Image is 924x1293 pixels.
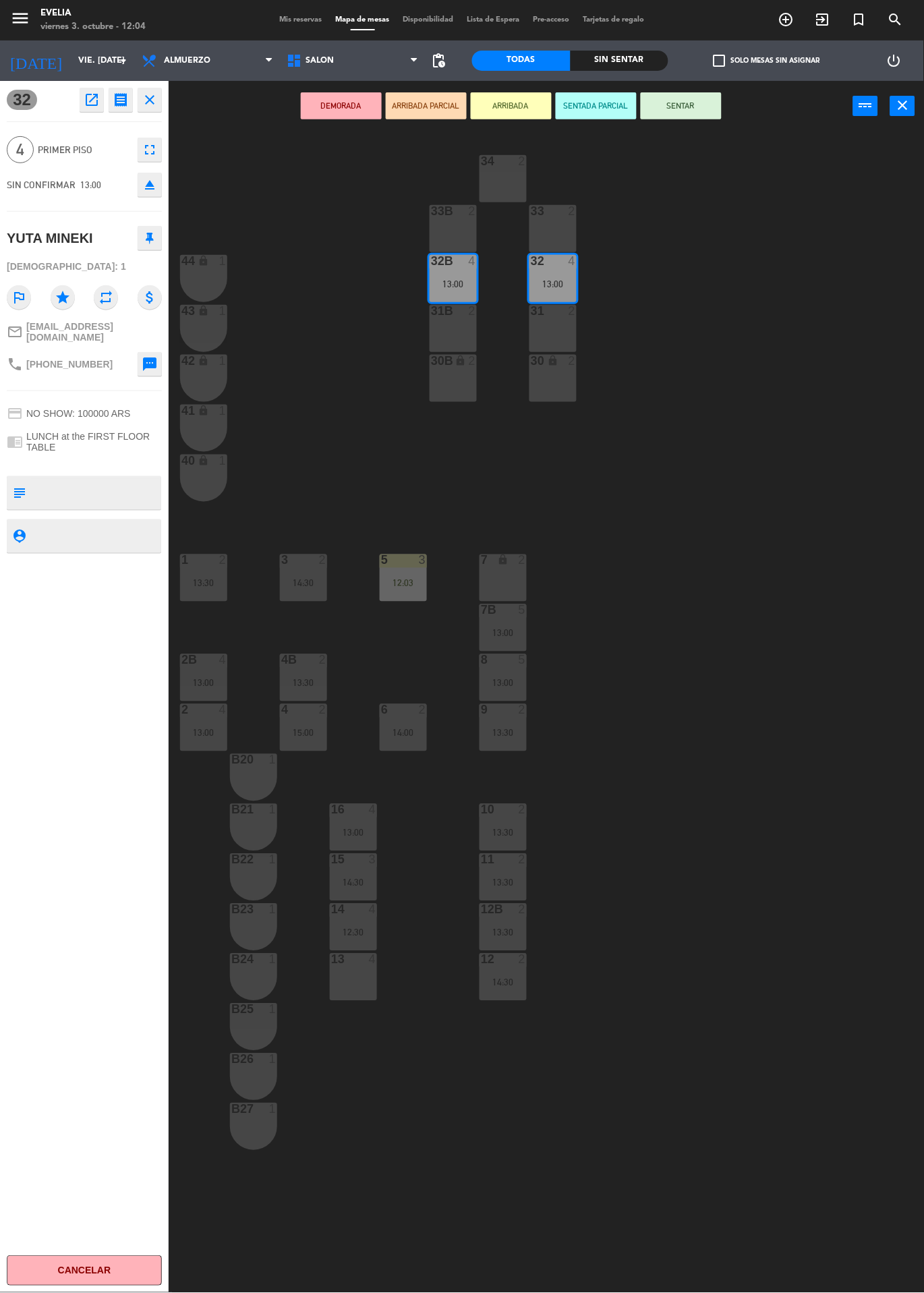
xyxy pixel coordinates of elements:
[369,804,377,816] div: 4
[531,305,531,317] div: 31
[469,205,477,217] div: 2
[231,1054,232,1066] div: B26
[569,205,577,217] div: 2
[380,579,427,588] div: 12:03
[469,255,477,267] div: 4
[269,904,277,916] div: 1
[569,255,577,267] div: 4
[181,305,182,317] div: 43
[138,285,162,310] i: attach_money
[519,155,527,167] div: 2
[40,20,146,34] div: viernes 3. octubre - 12:04
[319,654,327,666] div: 2
[569,305,577,317] div: 2
[10,8,30,28] i: menu
[198,255,210,266] i: lock
[431,355,432,367] div: 30B
[519,654,527,666] div: 5
[180,728,227,738] div: 13:00
[480,878,527,888] div: 13:30
[138,88,162,112] button: close
[7,324,23,340] i: mail_outline
[527,16,577,24] span: Pre-acceso
[269,754,277,766] div: 1
[480,928,527,938] div: 13:30
[142,177,158,193] i: eject
[331,804,332,816] div: 16
[109,88,133,112] button: receipt
[331,904,332,916] div: 14
[778,11,795,28] i: add_circle_outline
[480,629,527,638] div: 13:00
[397,16,461,24] span: Disponibilidad
[113,92,129,108] i: receipt
[498,554,509,566] i: lock
[280,579,327,588] div: 14:30
[519,604,527,616] div: 5
[269,1004,277,1016] div: 1
[80,88,104,112] button: open_in_new
[895,97,911,113] i: close
[480,978,527,987] div: 14:30
[26,431,162,453] span: LUNCH at the FIRST FLOOR TABLE
[419,554,427,567] div: 3
[7,255,162,279] div: [DEMOGRAPHIC_DATA]: 1
[531,255,531,267] div: 32
[519,954,527,966] div: 2
[7,90,37,110] span: 32
[219,554,227,567] div: 2
[301,92,382,119] button: DEMORADA
[330,828,377,838] div: 13:00
[331,954,332,966] div: 13
[330,878,377,888] div: 14:30
[577,16,652,24] span: Tarjetas de regalo
[469,355,477,367] div: 2
[115,53,132,69] i: arrow_drop_down
[306,56,334,65] span: SALON
[94,285,118,310] i: repeat
[231,1103,232,1116] div: B27
[180,579,227,588] div: 13:30
[7,136,34,163] span: 4
[198,305,210,316] i: lock
[480,728,527,738] div: 13:30
[455,355,467,366] i: lock
[164,56,210,65] span: Almuerzo
[219,355,227,367] div: 1
[853,96,878,116] button: power_input
[7,179,76,190] span: SIN CONFIRMAR
[7,1256,162,1286] button: Cancelar
[431,255,432,267] div: 32B
[461,16,527,24] span: Lista de Espera
[219,455,227,467] div: 1
[181,255,182,267] div: 44
[138,173,162,197] button: eject
[26,359,113,370] span: [PHONE_NUMBER]
[430,279,477,289] div: 13:00
[231,904,232,916] div: B23
[181,405,182,417] div: 41
[381,554,382,567] div: 5
[280,679,327,688] div: 13:30
[219,305,227,317] div: 1
[571,51,669,71] div: Sin sentar
[369,854,377,866] div: 3
[142,356,158,372] i: sms
[7,285,31,310] i: outlined_flag
[319,704,327,716] div: 2
[181,704,182,716] div: 2
[7,227,93,250] div: YUTA MINEKI
[26,321,162,343] span: [EMAIL_ADDRESS][DOMAIN_NAME]
[181,355,182,367] div: 42
[269,804,277,816] div: 1
[38,142,131,158] span: PRIMER PISO
[84,92,100,108] i: open_in_new
[331,854,332,866] div: 15
[480,828,527,838] div: 13:30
